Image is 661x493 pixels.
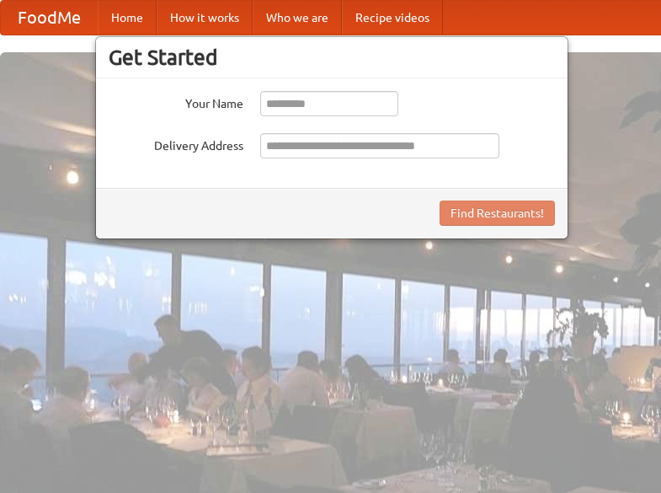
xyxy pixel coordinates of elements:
[109,91,243,112] label: Your Name
[98,1,157,35] a: Home
[157,1,253,35] a: How it works
[440,201,555,226] button: Find Restaurants!
[109,45,555,70] h3: Get Started
[1,1,98,35] a: FoodMe
[253,1,342,35] a: Who we are
[109,133,243,154] label: Delivery Address
[342,1,443,35] a: Recipe videos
